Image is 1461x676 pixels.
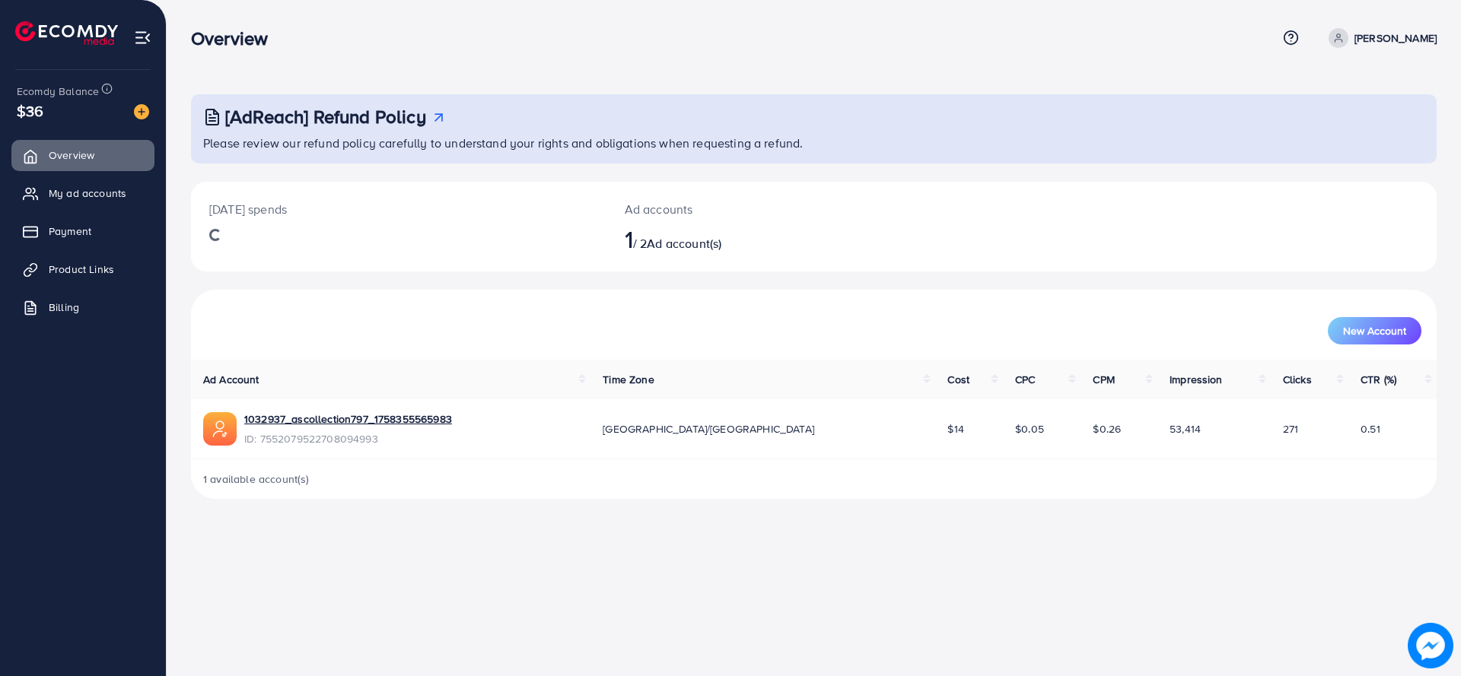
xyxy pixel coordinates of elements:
[49,148,94,163] span: Overview
[625,221,633,256] span: 1
[203,372,259,387] span: Ad Account
[203,471,310,487] span: 1 available account(s)
[49,186,126,201] span: My ad accounts
[134,29,151,46] img: menu
[11,178,154,208] a: My ad accounts
[49,224,91,239] span: Payment
[1328,317,1421,344] button: New Account
[225,106,426,128] h3: [AdReach] Refund Policy
[244,431,452,446] span: ID: 7552079522708094993
[1015,372,1035,387] span: CPC
[947,421,963,436] span: $14
[603,372,654,387] span: Time Zone
[1343,325,1406,336] span: New Account
[603,421,814,436] span: [GEOGRAPHIC_DATA]/[GEOGRAPHIC_DATA]
[625,200,899,218] p: Ad accounts
[203,412,237,446] img: ic-ads-acc.e4c84228.svg
[1170,372,1223,387] span: Impression
[11,254,154,284] a: Product Links
[11,140,154,170] a: Overview
[15,21,118,45] img: logo
[1015,421,1044,436] span: $0.05
[625,224,899,253] h2: / 2
[17,84,99,99] span: Ecomdy Balance
[1361,372,1396,387] span: CTR (%)
[11,292,154,322] a: Billing
[1354,29,1437,47] p: [PERSON_NAME]
[1283,372,1312,387] span: Clicks
[1323,28,1437,48] a: [PERSON_NAME]
[1093,372,1114,387] span: CPM
[647,235,721,252] span: Ad account(s)
[244,411,452,427] a: 1032937_ascollection797_1758355565983
[134,104,149,119] img: image
[1093,421,1121,436] span: $0.26
[1170,421,1201,436] span: 53,414
[17,100,43,122] span: $36
[11,216,154,246] a: Payment
[209,200,588,218] p: [DATE] spends
[191,27,280,49] h3: Overview
[1361,421,1380,436] span: 0.51
[49,300,79,315] span: Billing
[203,134,1428,152] p: Please review our refund policy carefully to understand your rights and obligations when requesti...
[1408,623,1453,668] img: image
[49,262,114,277] span: Product Links
[947,372,969,387] span: Cost
[1283,421,1298,436] span: 271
